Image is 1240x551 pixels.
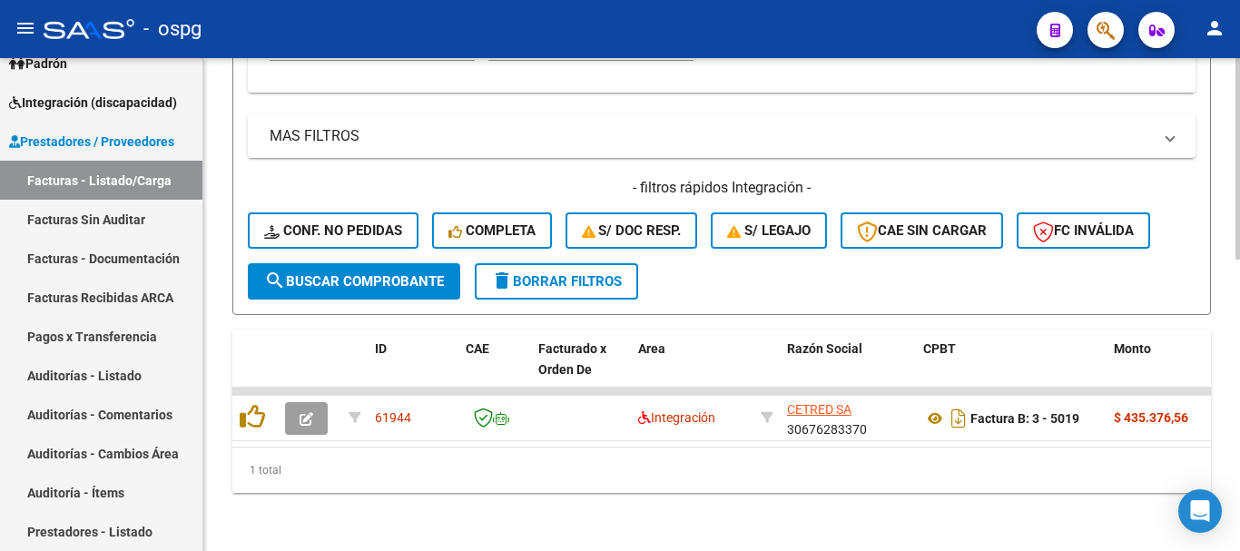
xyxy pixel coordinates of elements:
[248,178,1196,198] h4: - filtros rápidos Integración -
[1178,489,1222,533] div: Open Intercom Messenger
[9,54,67,74] span: Padrón
[1114,410,1188,425] strong: $ 435.376,56
[923,341,956,356] span: CPBT
[857,222,987,239] span: CAE SIN CARGAR
[711,212,827,249] button: S/ legajo
[375,410,411,425] span: 61944
[538,341,606,377] span: Facturado x Orden De
[248,114,1196,158] mat-expansion-panel-header: MAS FILTROS
[947,404,970,433] i: Descargar documento
[582,222,682,239] span: S/ Doc Resp.
[264,270,286,291] mat-icon: search
[9,93,177,113] span: Integración (discapacidad)
[727,222,811,239] span: S/ legajo
[458,330,531,409] datatable-header-cell: CAE
[1107,330,1215,409] datatable-header-cell: Monto
[368,330,458,409] datatable-header-cell: ID
[916,330,1107,409] datatable-header-cell: CPBT
[491,270,513,291] mat-icon: delete
[787,341,862,356] span: Razón Social
[15,17,36,39] mat-icon: menu
[638,341,665,356] span: Area
[491,273,622,290] span: Borrar Filtros
[1114,341,1151,356] span: Monto
[448,222,536,239] span: Completa
[466,341,489,356] span: CAE
[841,212,1003,249] button: CAE SIN CARGAR
[375,341,387,356] span: ID
[566,212,698,249] button: S/ Doc Resp.
[531,330,631,409] datatable-header-cell: Facturado x Orden De
[780,330,916,409] datatable-header-cell: Razón Social
[9,132,174,152] span: Prestadores / Proveedores
[248,263,460,300] button: Buscar Comprobante
[787,402,851,417] span: CETRED SA
[475,263,638,300] button: Borrar Filtros
[270,126,1152,146] mat-panel-title: MAS FILTROS
[143,9,202,49] span: - ospg
[264,222,402,239] span: Conf. no pedidas
[264,273,444,290] span: Buscar Comprobante
[248,212,418,249] button: Conf. no pedidas
[1033,222,1134,239] span: FC Inválida
[432,212,552,249] button: Completa
[970,411,1079,426] strong: Factura B: 3 - 5019
[787,399,909,438] div: 30676283370
[1204,17,1225,39] mat-icon: person
[232,448,1211,493] div: 1 total
[631,330,753,409] datatable-header-cell: Area
[638,410,715,425] span: Integración
[1017,212,1150,249] button: FC Inválida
